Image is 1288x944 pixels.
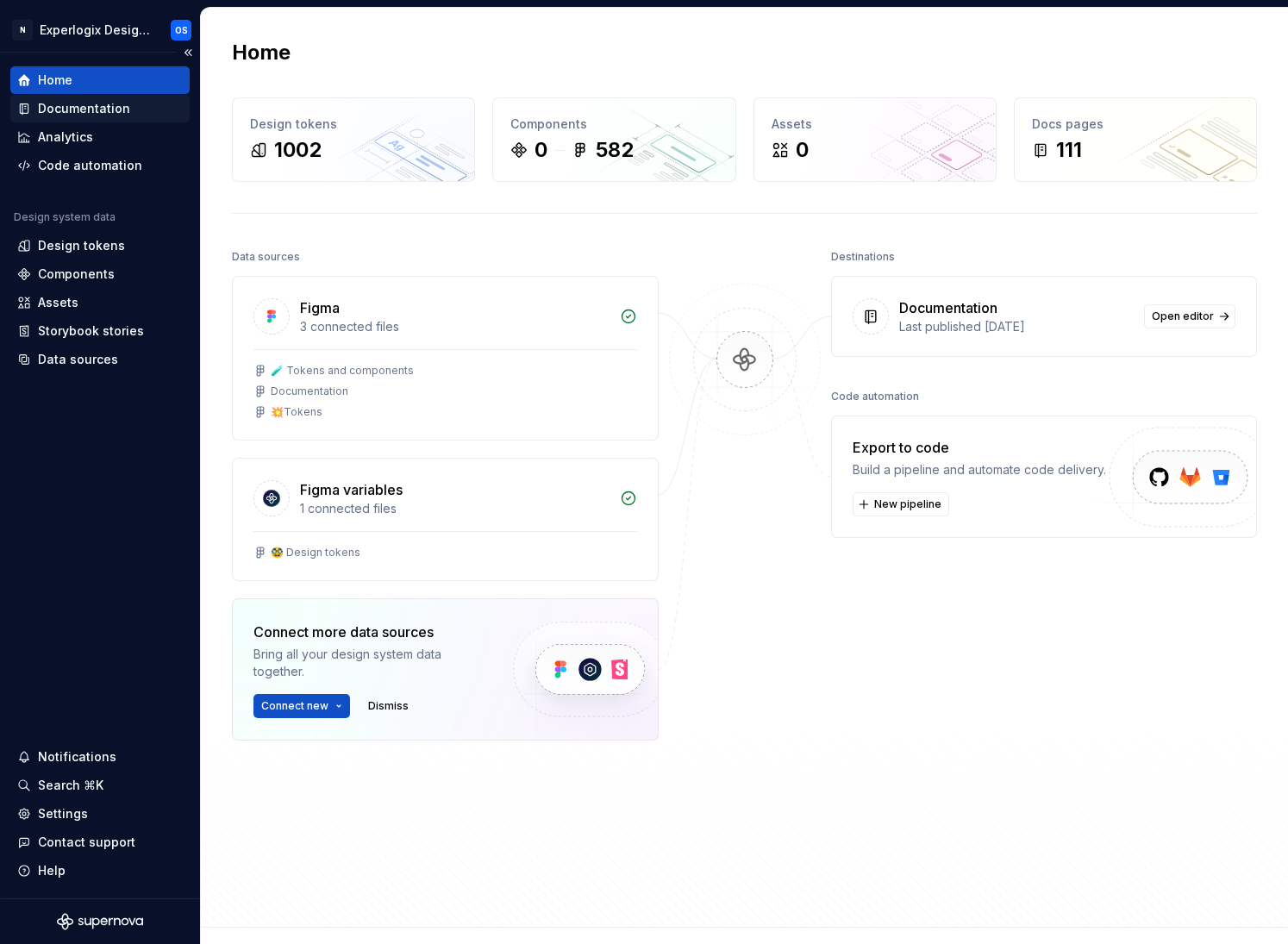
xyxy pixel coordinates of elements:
div: Destinations [831,245,895,269]
div: N [12,20,33,41]
a: Data sources [10,346,190,373]
button: Dismiss [360,694,416,718]
div: 0 [535,136,547,164]
button: Notifications [10,743,190,771]
div: Code automation [38,157,142,174]
svg: Supernova Logo [57,913,143,930]
span: Open editor [1152,309,1214,323]
div: Code automation [831,384,919,409]
button: NExperlogix Design SystemOS [3,11,197,48]
div: 111 [1056,136,1082,164]
div: Help [38,862,66,879]
span: New pipeline [874,497,941,511]
div: Documentation [271,384,348,398]
div: Analytics [38,128,93,146]
button: Help [10,857,190,885]
a: Open editor [1144,304,1235,328]
div: Notifications [38,748,116,766]
div: Storybook stories [38,322,144,340]
div: OS [175,23,188,37]
button: Collapse sidebar [176,41,200,65]
div: Connect more data sources [253,622,484,642]
span: Dismiss [368,699,409,713]
div: Last published [DATE] [899,318,1135,335]
a: Components0582 [492,97,735,182]
span: Connect new [261,699,328,713]
div: 3 connected files [300,318,610,335]
div: 🧪 Tokens and components [271,364,414,378]
a: Design tokens1002 [232,97,475,182]
a: Analytics [10,123,190,151]
div: 582 [596,136,634,164]
div: Search ⌘K [38,777,103,794]
div: Components [510,116,717,133]
div: Design system data [14,210,116,224]
div: Docs pages [1032,116,1239,133]
a: Storybook stories [10,317,190,345]
div: 💥Tokens [271,405,322,419]
div: Figma [300,297,340,318]
a: Documentation [10,95,190,122]
div: 1002 [274,136,322,164]
div: Components [38,266,115,283]
a: Code automation [10,152,190,179]
div: Data sources [38,351,118,368]
a: Design tokens [10,232,190,259]
div: Contact support [38,834,135,851]
a: Assets0 [753,97,997,182]
div: Data sources [232,245,300,269]
div: Figma variables [300,479,403,500]
div: Design tokens [38,237,125,254]
h2: Home [232,39,291,66]
button: New pipeline [853,492,949,516]
a: Docs pages111 [1014,97,1257,182]
a: Home [10,66,190,94]
div: Settings [38,805,88,822]
button: Search ⌘K [10,772,190,799]
a: Components [10,260,190,288]
div: Documentation [38,100,130,117]
div: Assets [38,294,78,311]
button: Connect new [253,694,350,718]
div: Build a pipeline and automate code delivery. [853,461,1106,478]
div: Bring all your design system data together. [253,646,484,680]
a: Figma variables1 connected files🥸 Design tokens [232,458,659,581]
div: 🥸 Design tokens [271,546,360,560]
div: 1 connected files [300,500,610,517]
div: Experlogix Design System [40,22,150,39]
a: Assets [10,289,190,316]
div: Documentation [899,297,997,318]
button: Contact support [10,828,190,856]
div: Export to code [853,437,1106,458]
div: 0 [796,136,809,164]
div: Home [38,72,72,89]
a: Figma3 connected files🧪 Tokens and componentsDocumentation💥Tokens [232,276,659,441]
a: Settings [10,800,190,828]
div: Design tokens [250,116,457,133]
div: Assets [772,116,979,133]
